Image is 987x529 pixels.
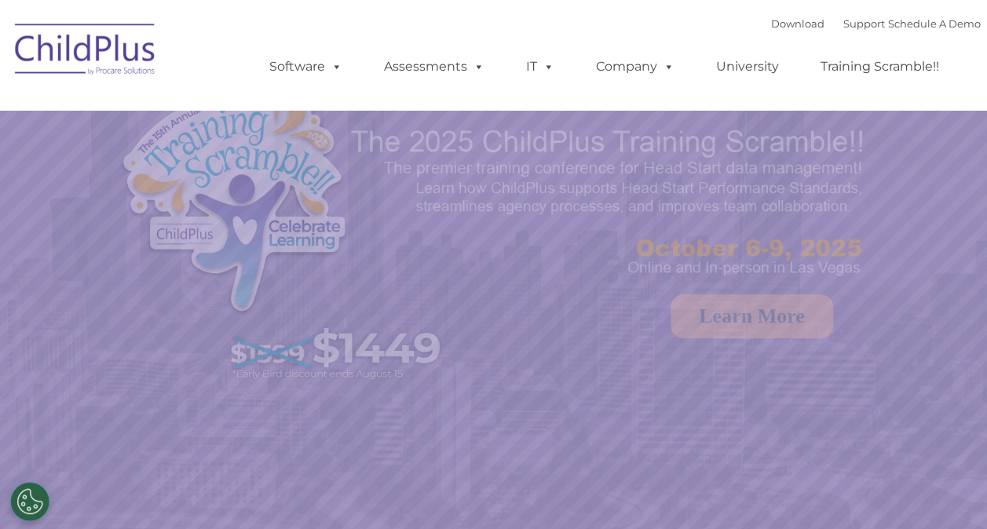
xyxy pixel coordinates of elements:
[843,17,885,30] a: Support
[580,51,690,82] a: Company
[771,17,981,30] font: |
[888,17,981,30] a: Schedule A Demo
[671,294,833,338] a: Learn More
[805,51,955,82] a: Training Scramble!!
[368,51,500,82] a: Assessments
[771,17,824,30] a: Download
[7,13,164,91] img: ChildPlus by Procare Solutions
[510,51,570,82] a: IT
[700,51,795,82] a: University
[10,482,49,521] button: Cookies Settings
[254,51,358,82] a: Software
